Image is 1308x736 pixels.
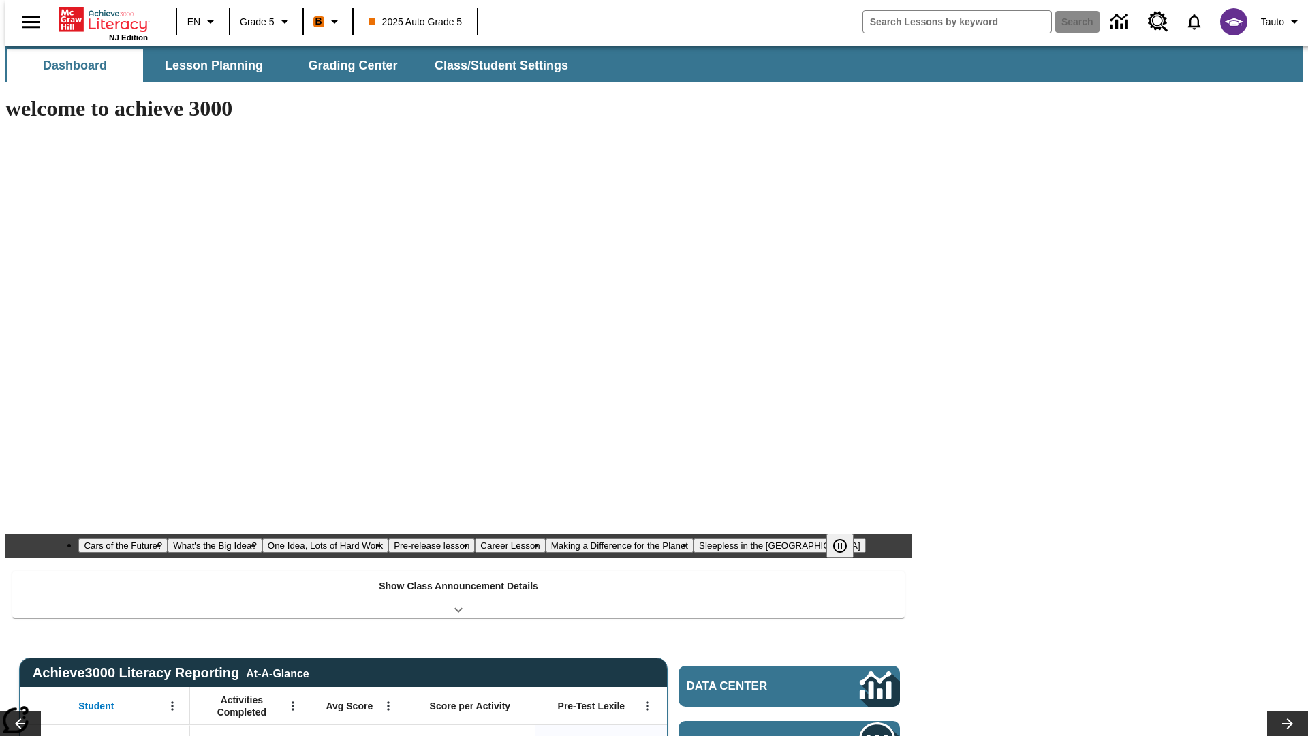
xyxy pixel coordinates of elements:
[388,538,475,553] button: Slide 4 Pre-release lesson
[1102,3,1140,41] a: Data Center
[1267,711,1308,736] button: Lesson carousel, Next
[246,665,309,680] div: At-A-Glance
[475,538,545,553] button: Slide 5 Career Lesson
[33,665,309,681] span: Achieve3000 Literacy Reporting
[12,571,905,618] div: Show Class Announcement Details
[826,534,854,558] button: Pause
[240,15,275,29] span: Grade 5
[146,49,282,82] button: Lesson Planning
[1140,3,1177,40] a: Resource Center, Will open in new tab
[308,10,348,34] button: Boost Class color is orange. Change class color
[5,96,912,121] h1: welcome to achieve 3000
[187,15,200,29] span: EN
[687,679,814,693] span: Data Center
[59,6,148,33] a: Home
[315,13,322,30] span: B
[369,15,463,29] span: 2025 Auto Grade 5
[78,700,114,712] span: Student
[109,33,148,42] span: NJ Edition
[378,696,399,716] button: Open Menu
[424,49,579,82] button: Class/Student Settings
[1177,4,1212,40] a: Notifications
[262,538,388,553] button: Slide 3 One Idea, Lots of Hard Work
[1261,15,1284,29] span: Tauto
[1220,8,1247,35] img: avatar image
[1256,10,1308,34] button: Profile/Settings
[637,696,657,716] button: Open Menu
[11,2,51,42] button: Open side menu
[679,666,900,707] a: Data Center
[5,49,580,82] div: SubNavbar
[1212,4,1256,40] button: Select a new avatar
[59,5,148,42] div: Home
[326,700,373,712] span: Avg Score
[197,694,287,718] span: Activities Completed
[694,538,866,553] button: Slide 7 Sleepless in the Animal Kingdom
[5,46,1303,82] div: SubNavbar
[181,10,225,34] button: Language: EN, Select a language
[558,700,625,712] span: Pre-Test Lexile
[234,10,298,34] button: Grade: Grade 5, Select a grade
[379,579,538,594] p: Show Class Announcement Details
[863,11,1051,33] input: search field
[546,538,694,553] button: Slide 6 Making a Difference for the Planet
[283,696,303,716] button: Open Menu
[168,538,262,553] button: Slide 2 What's the Big Idea?
[285,49,421,82] button: Grading Center
[162,696,183,716] button: Open Menu
[430,700,511,712] span: Score per Activity
[78,538,168,553] button: Slide 1 Cars of the Future?
[826,534,867,558] div: Pause
[7,49,143,82] button: Dashboard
